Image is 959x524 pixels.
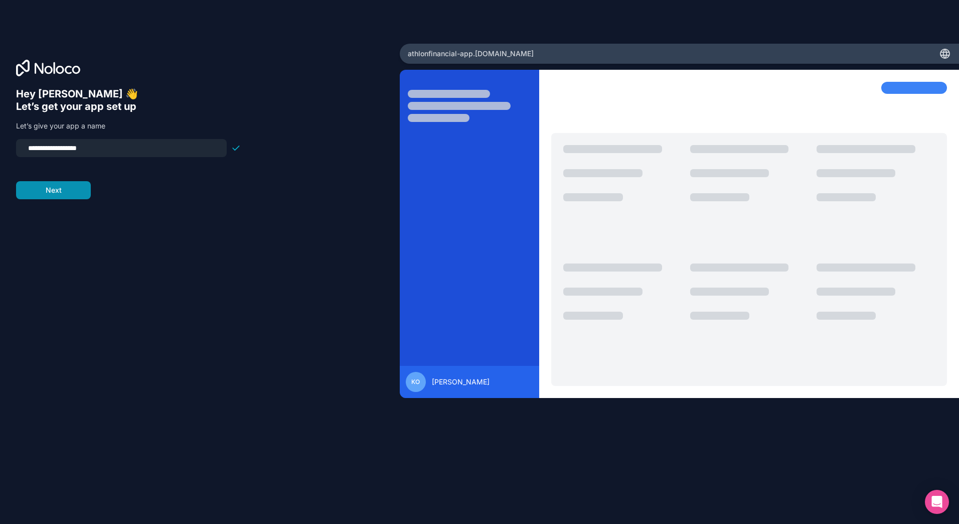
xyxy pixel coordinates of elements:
[16,181,91,199] button: Next
[432,377,490,387] span: [PERSON_NAME]
[408,49,534,59] span: athlonfinancial-app .[DOMAIN_NAME]
[411,378,420,386] span: KO
[16,100,241,113] h6: Let’s get your app set up
[16,88,241,100] h6: Hey [PERSON_NAME] 👋
[925,490,949,514] div: Open Intercom Messenger
[16,121,241,131] p: Let’s give your app a name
